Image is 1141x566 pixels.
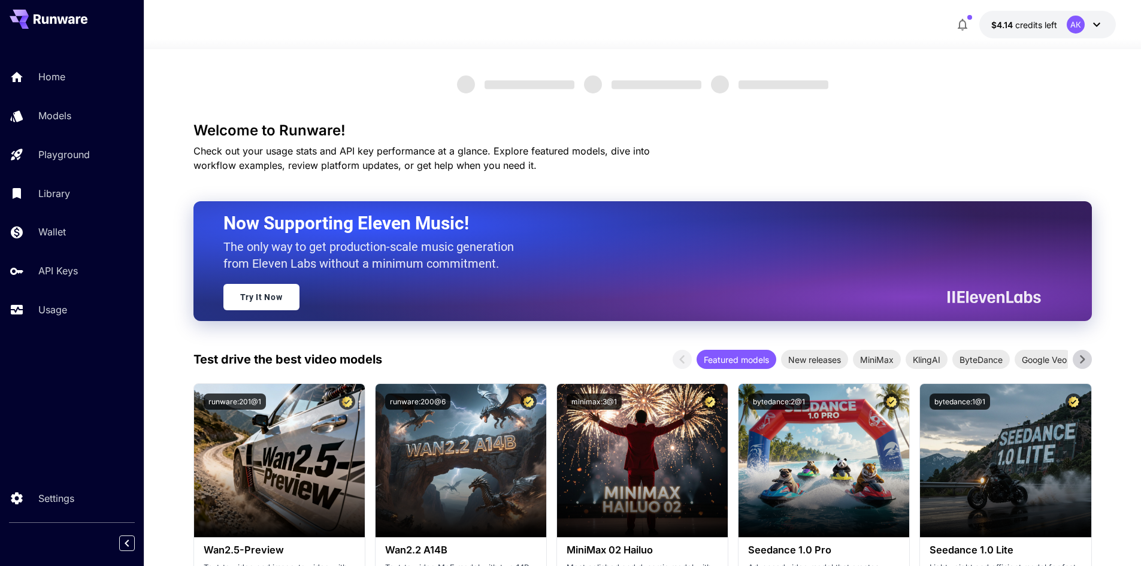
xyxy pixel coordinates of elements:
p: Settings [38,491,74,506]
span: credits left [1015,20,1057,30]
p: Wallet [38,225,66,239]
h3: Welcome to Runware! [193,122,1092,139]
img: alt [557,384,728,537]
button: Certified Model – Vetted for best performance and includes a commercial license. [1066,394,1082,410]
button: $4.14462АК [979,11,1116,38]
button: minimax:3@1 [567,394,622,410]
button: bytedance:2@1 [748,394,810,410]
span: $4.14 [991,20,1015,30]
span: KlingAI [906,353,948,366]
div: KlingAI [906,350,948,369]
span: Check out your usage stats and API key performance at a glance. Explore featured models, dive int... [193,145,650,171]
span: New releases [781,353,848,366]
img: alt [920,384,1091,537]
h3: Seedance 1.0 Pro [748,544,900,556]
p: API Keys [38,264,78,278]
p: Playground [38,147,90,162]
div: ByteDance [952,350,1010,369]
img: alt [739,384,909,537]
h3: Wan2.2 A14B [385,544,537,556]
div: АК [1067,16,1085,34]
p: Usage [38,302,67,317]
button: runware:201@1 [204,394,266,410]
div: Google Veo [1015,350,1074,369]
span: MiniMax [853,353,901,366]
p: The only way to get production-scale music generation from Eleven Labs without a minimum commitment. [223,238,523,272]
div: Collapse sidebar [128,532,144,554]
span: Google Veo [1015,353,1074,366]
h2: Now Supporting Eleven Music! [223,212,1032,235]
h3: Seedance 1.0 Lite [930,544,1081,556]
span: ByteDance [952,353,1010,366]
button: Collapse sidebar [119,535,135,551]
h3: MiniMax 02 Hailuo [567,544,718,556]
div: Featured models [697,350,776,369]
a: Try It Now [223,284,299,310]
p: Home [38,69,65,84]
img: alt [376,384,546,537]
button: Certified Model – Vetted for best performance and includes a commercial license. [883,394,900,410]
p: Models [38,108,71,123]
p: Test drive the best video models [193,350,382,368]
div: $4.14462 [991,19,1057,31]
button: Certified Model – Vetted for best performance and includes a commercial license. [520,394,537,410]
button: runware:200@6 [385,394,450,410]
p: Library [38,186,70,201]
div: MiniMax [853,350,901,369]
img: alt [194,384,365,537]
h3: Wan2.5-Preview [204,544,355,556]
button: Certified Model – Vetted for best performance and includes a commercial license. [339,394,355,410]
div: New releases [781,350,848,369]
button: bytedance:1@1 [930,394,990,410]
span: Featured models [697,353,776,366]
button: Certified Model – Vetted for best performance and includes a commercial license. [702,394,718,410]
